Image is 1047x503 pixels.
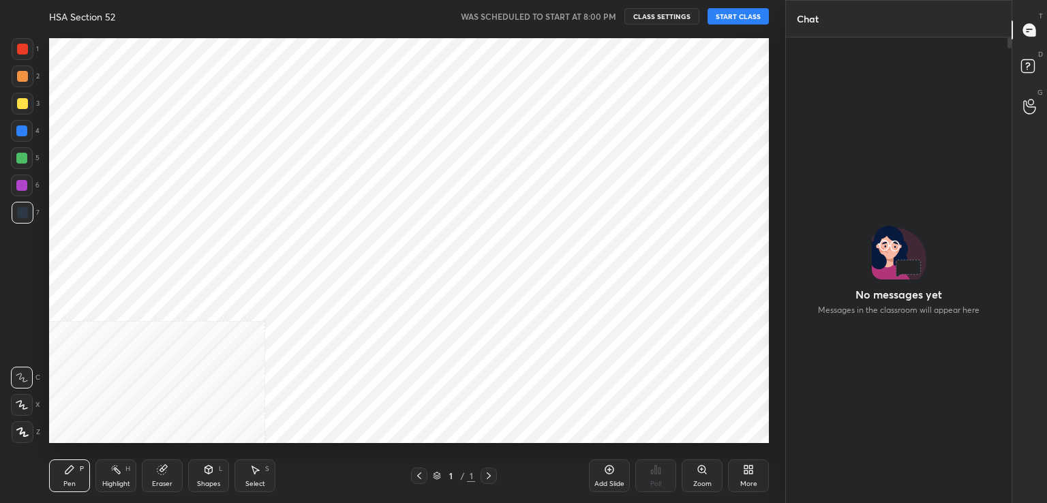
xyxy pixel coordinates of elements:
[12,93,40,115] div: 3
[11,147,40,169] div: 5
[1038,49,1043,59] p: D
[12,202,40,224] div: 7
[12,421,40,443] div: Z
[1039,11,1043,21] p: T
[245,481,265,487] div: Select
[786,1,830,37] p: Chat
[708,8,769,25] button: START CLASS
[102,481,130,487] div: Highlight
[11,120,40,142] div: 4
[11,367,40,388] div: C
[460,472,464,480] div: /
[594,481,624,487] div: Add Slide
[63,481,76,487] div: Pen
[125,466,130,472] div: H
[12,38,39,60] div: 1
[461,10,616,22] h5: WAS SCHEDULED TO START AT 8:00 PM
[265,466,269,472] div: S
[693,481,712,487] div: Zoom
[11,394,40,416] div: X
[11,174,40,196] div: 6
[444,472,457,480] div: 1
[197,481,220,487] div: Shapes
[49,10,115,23] h4: HSA Section 52
[467,470,475,482] div: 1
[80,466,84,472] div: P
[624,8,699,25] button: CLASS SETTINGS
[152,481,172,487] div: Eraser
[12,65,40,87] div: 2
[1037,87,1043,97] p: G
[740,481,757,487] div: More
[219,466,223,472] div: L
